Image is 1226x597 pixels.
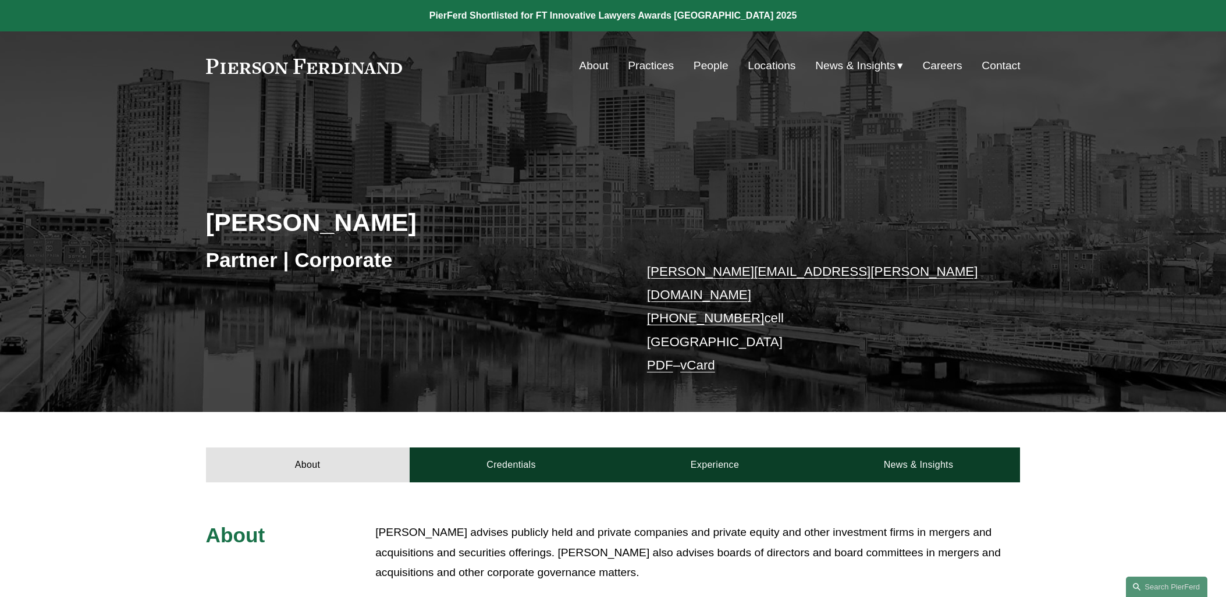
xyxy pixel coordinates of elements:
span: News & Insights [815,56,895,76]
span: About [206,524,265,546]
a: News & Insights [816,447,1020,482]
a: About [579,55,608,77]
a: PDF [647,358,673,372]
a: folder dropdown [815,55,903,77]
h2: [PERSON_NAME] [206,207,613,237]
p: [PERSON_NAME] advises publicly held and private companies and private equity and other investment... [375,523,1020,583]
a: Search this site [1126,577,1207,597]
a: People [694,55,729,77]
a: About [206,447,410,482]
a: Contact [982,55,1020,77]
a: [PERSON_NAME][EMAIL_ADDRESS][PERSON_NAME][DOMAIN_NAME] [647,264,978,302]
a: [PHONE_NUMBER] [647,311,765,325]
a: vCard [680,358,715,372]
a: Experience [613,447,817,482]
a: Credentials [410,447,613,482]
a: Careers [922,55,962,77]
h3: Partner | Corporate [206,247,613,273]
p: cell [GEOGRAPHIC_DATA] – [647,260,986,378]
a: Practices [628,55,674,77]
a: Locations [748,55,795,77]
